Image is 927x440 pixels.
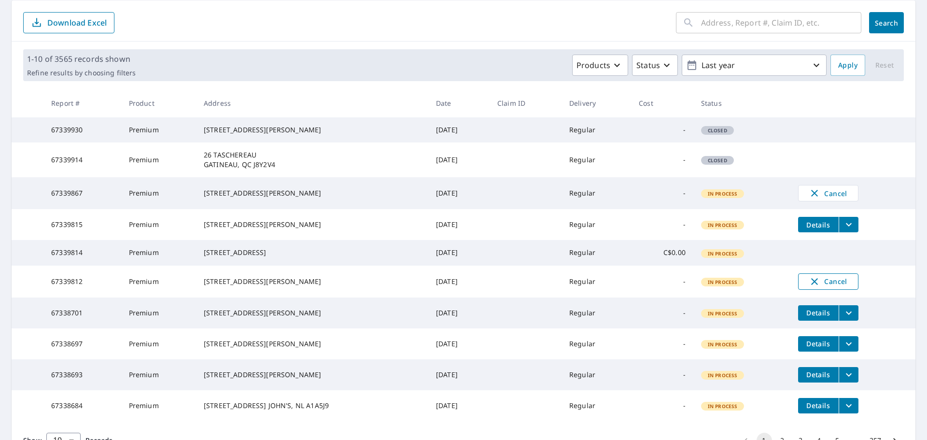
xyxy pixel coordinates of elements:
span: In Process [702,279,744,285]
th: Cost [631,89,693,117]
td: Regular [562,266,631,298]
td: [DATE] [428,390,490,421]
span: In Process [702,403,744,410]
td: Premium [121,142,196,177]
span: Closed [702,127,733,134]
td: - [631,390,693,421]
td: [DATE] [428,177,490,209]
td: - [631,177,693,209]
div: [STREET_ADDRESS][PERSON_NAME] [204,125,421,135]
p: Download Excel [47,17,107,28]
button: Status [632,55,678,76]
button: filesDropdownBtn-67338701 [839,305,858,321]
td: C$0.00 [631,240,693,265]
td: Regular [562,328,631,359]
span: Details [804,220,833,229]
button: filesDropdownBtn-67338697 [839,336,858,352]
div: [STREET_ADDRESS] JOHN'S, NL A1A5J9 [204,401,421,411]
span: In Process [702,222,744,228]
span: Apply [838,59,857,71]
th: Delivery [562,89,631,117]
button: Cancel [798,273,858,290]
td: 67339867 [43,177,121,209]
td: - [631,328,693,359]
div: 26 TASCHEREAU GATINEAU, QC J8Y2V4 [204,150,421,170]
td: Premium [121,240,196,265]
td: - [631,359,693,390]
span: Search [877,18,896,28]
td: - [631,117,693,142]
td: Regular [562,359,631,390]
button: filesDropdownBtn-67338693 [839,367,858,383]
button: detailsBtn-67338701 [798,305,839,321]
td: - [631,209,693,240]
td: Premium [121,209,196,240]
div: [STREET_ADDRESS][PERSON_NAME] [204,339,421,349]
td: [DATE] [428,359,490,390]
input: Address, Report #, Claim ID, etc. [701,9,861,36]
div: [STREET_ADDRESS][PERSON_NAME] [204,308,421,318]
div: [STREET_ADDRESS] [204,248,421,257]
td: 67338697 [43,328,121,359]
p: Last year [698,57,811,74]
button: Search [869,12,904,33]
td: 67339814 [43,240,121,265]
div: [STREET_ADDRESS][PERSON_NAME] [204,277,421,286]
td: 67338693 [43,359,121,390]
span: In Process [702,310,744,317]
p: Refine results by choosing filters [27,69,136,77]
td: Regular [562,209,631,240]
button: Download Excel [23,12,114,33]
span: Details [804,370,833,379]
span: In Process [702,190,744,197]
th: Product [121,89,196,117]
button: Products [572,55,628,76]
span: Details [804,308,833,317]
th: Address [196,89,428,117]
th: Status [693,89,790,117]
td: 67339815 [43,209,121,240]
td: 67339914 [43,142,121,177]
td: [DATE] [428,240,490,265]
th: Date [428,89,490,117]
span: Cancel [808,187,848,199]
td: Regular [562,240,631,265]
td: Regular [562,177,631,209]
td: Premium [121,177,196,209]
td: Premium [121,298,196,328]
span: In Process [702,341,744,348]
button: filesDropdownBtn-67338684 [839,398,858,413]
button: detailsBtn-67338684 [798,398,839,413]
td: [DATE] [428,328,490,359]
button: Cancel [798,185,858,201]
td: Premium [121,359,196,390]
button: filesDropdownBtn-67339815 [839,217,858,232]
span: In Process [702,250,744,257]
p: 1-10 of 3565 records shown [27,53,136,65]
td: - [631,298,693,328]
span: Cancel [808,276,848,287]
td: Regular [562,298,631,328]
button: detailsBtn-67338693 [798,367,839,383]
th: Claim ID [490,89,562,117]
td: 67338684 [43,390,121,421]
td: - [631,142,693,177]
span: Closed [702,157,733,164]
td: - [631,266,693,298]
button: detailsBtn-67338697 [798,336,839,352]
td: [DATE] [428,209,490,240]
td: Regular [562,142,631,177]
td: 67338701 [43,298,121,328]
span: In Process [702,372,744,379]
td: Premium [121,266,196,298]
span: Details [804,401,833,410]
button: Last year [682,55,827,76]
span: Details [804,339,833,348]
td: 67339930 [43,117,121,142]
button: detailsBtn-67339815 [798,217,839,232]
div: [STREET_ADDRESS][PERSON_NAME] [204,370,421,380]
td: 67339812 [43,266,121,298]
td: [DATE] [428,117,490,142]
div: [STREET_ADDRESS][PERSON_NAME] [204,220,421,229]
button: Apply [830,55,865,76]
